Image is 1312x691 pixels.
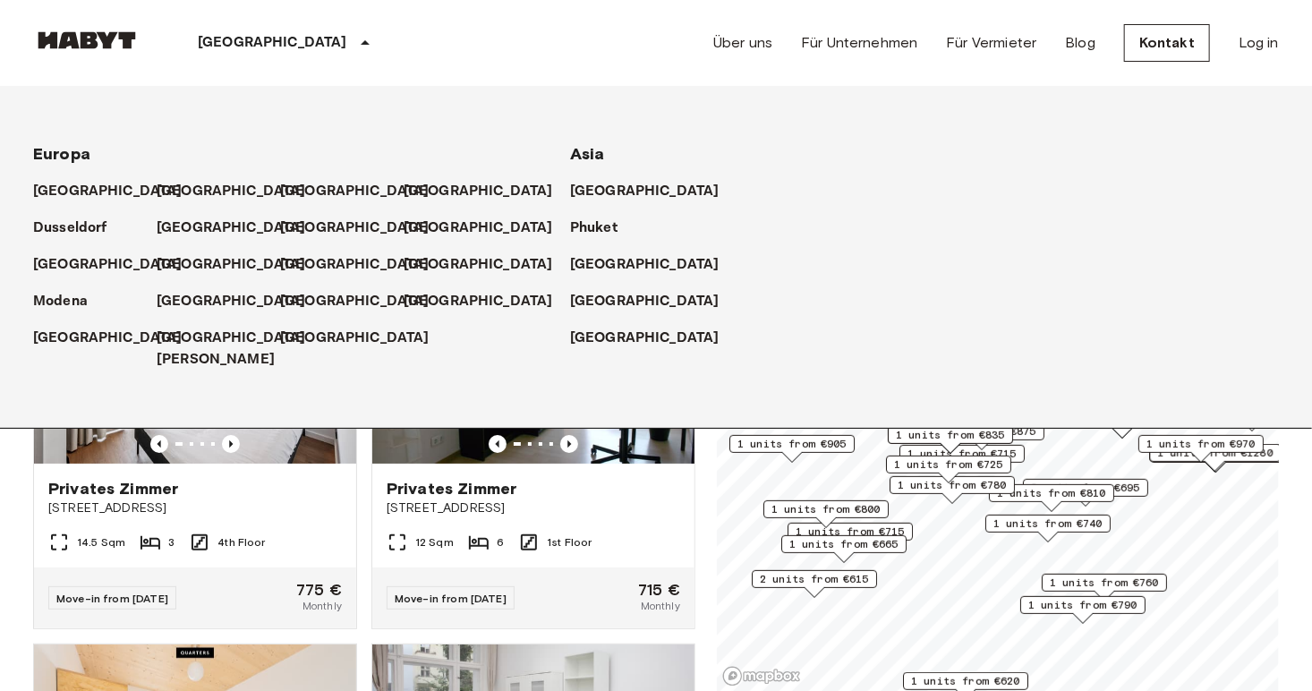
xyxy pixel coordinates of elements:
[280,291,430,312] p: [GEOGRAPHIC_DATA]
[280,218,447,239] a: [GEOGRAPHIC_DATA]
[198,32,347,54] p: [GEOGRAPHIC_DATA]
[997,485,1106,501] span: 1 units from €810
[404,291,553,312] p: [GEOGRAPHIC_DATA]
[157,181,324,202] a: [GEOGRAPHIC_DATA]
[280,254,447,276] a: [GEOGRAPHIC_DATA]
[946,32,1036,54] a: Für Vermieter
[570,254,737,276] a: [GEOGRAPHIC_DATA]
[395,592,507,605] span: Move-in from [DATE]
[886,456,1011,483] div: Map marker
[157,291,306,312] p: [GEOGRAPHIC_DATA]
[48,499,342,517] span: [STREET_ADDRESS]
[404,254,571,276] a: [GEOGRAPHIC_DATA]
[1028,597,1137,613] span: 1 units from €790
[222,435,240,453] button: Previous image
[570,218,618,239] p: Phuket
[489,435,507,453] button: Previous image
[33,31,141,49] img: Habyt
[280,328,447,349] a: [GEOGRAPHIC_DATA]
[168,534,175,550] span: 3
[157,181,306,202] p: [GEOGRAPHIC_DATA]
[763,500,889,528] div: Map marker
[570,144,605,164] span: Asia
[56,592,168,605] span: Move-in from [DATE]
[760,571,869,587] span: 2 units from €615
[771,501,881,517] span: 1 units from €800
[33,181,183,202] p: [GEOGRAPHIC_DATA]
[1065,32,1095,54] a: Blog
[33,254,183,276] p: [GEOGRAPHIC_DATA]
[1124,24,1210,62] a: Kontakt
[796,524,905,540] span: 1 units from €715
[722,666,801,687] a: Mapbox logo
[371,248,695,629] a: Marketing picture of unit DE-01-041-02MPrevious imagePrevious imagePrivates Zimmer[STREET_ADDRESS...
[1023,479,1148,507] div: Map marker
[713,32,772,54] a: Über uns
[33,328,200,349] a: [GEOGRAPHIC_DATA]
[570,291,737,312] a: [GEOGRAPHIC_DATA]
[157,328,306,371] p: [GEOGRAPHIC_DATA][PERSON_NAME]
[989,484,1114,512] div: Map marker
[570,254,720,276] p: [GEOGRAPHIC_DATA]
[33,144,90,164] span: Europa
[280,328,430,349] p: [GEOGRAPHIC_DATA]
[280,218,430,239] p: [GEOGRAPHIC_DATA]
[33,291,88,312] p: Modena
[927,423,1036,439] span: 1 units from €875
[387,499,680,517] span: [STREET_ADDRESS]
[570,291,720,312] p: [GEOGRAPHIC_DATA]
[280,181,430,202] p: [GEOGRAPHIC_DATA]
[641,598,680,614] span: Monthly
[48,478,178,499] span: Privates Zimmer
[570,181,720,202] p: [GEOGRAPHIC_DATA]
[404,218,553,239] p: [GEOGRAPHIC_DATA]
[781,535,907,563] div: Map marker
[737,436,847,452] span: 1 units from €905
[296,582,342,598] span: 775 €
[801,32,917,54] a: Für Unternehmen
[157,218,306,239] p: [GEOGRAPHIC_DATA]
[280,291,447,312] a: [GEOGRAPHIC_DATA]
[560,435,578,453] button: Previous image
[894,456,1003,473] span: 1 units from €725
[33,181,200,202] a: [GEOGRAPHIC_DATA]
[570,181,737,202] a: [GEOGRAPHIC_DATA]
[570,218,635,239] a: Phuket
[404,181,553,202] p: [GEOGRAPHIC_DATA]
[789,536,899,552] span: 1 units from €665
[570,328,737,349] a: [GEOGRAPHIC_DATA]
[1138,435,1264,463] div: Map marker
[985,515,1111,542] div: Map marker
[157,291,324,312] a: [GEOGRAPHIC_DATA]
[547,534,592,550] span: 1st Floor
[1146,436,1256,452] span: 1 units from €970
[638,582,680,598] span: 715 €
[77,534,125,550] span: 14.5 Sqm
[907,446,1017,462] span: 1 units from €715
[404,291,571,312] a: [GEOGRAPHIC_DATA]
[1020,596,1146,624] div: Map marker
[911,673,1020,689] span: 1 units from €620
[729,435,855,463] div: Map marker
[33,291,106,312] a: Modena
[1042,574,1167,601] div: Map marker
[1239,32,1279,54] a: Log in
[890,476,1015,504] div: Map marker
[387,478,516,499] span: Privates Zimmer
[898,477,1007,493] span: 1 units from €780
[33,218,125,239] a: Dusseldorf
[570,328,720,349] p: [GEOGRAPHIC_DATA]
[1158,445,1274,461] span: 1 units from €1280
[1031,480,1140,496] span: 2 units from €695
[896,427,1005,443] span: 1 units from €835
[404,254,553,276] p: [GEOGRAPHIC_DATA]
[497,534,504,550] span: 6
[280,181,447,202] a: [GEOGRAPHIC_DATA]
[33,254,200,276] a: [GEOGRAPHIC_DATA]
[888,426,1013,454] div: Map marker
[157,328,324,371] a: [GEOGRAPHIC_DATA][PERSON_NAME]
[993,516,1103,532] span: 1 units from €740
[150,435,168,453] button: Previous image
[157,218,324,239] a: [GEOGRAPHIC_DATA]
[157,254,324,276] a: [GEOGRAPHIC_DATA]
